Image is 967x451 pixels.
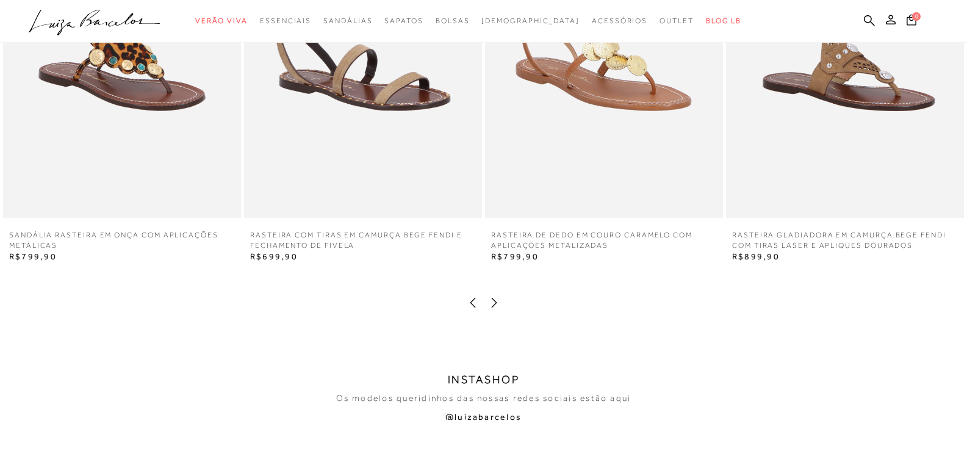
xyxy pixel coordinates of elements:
span: R$799,90 [491,251,539,261]
a: @luizabarcelos [445,411,522,423]
span: BLOG LB [706,16,741,25]
span: R$899,90 [732,251,780,261]
span: Essenciais [260,16,311,25]
span: Outlet [660,16,694,25]
a: noSubCategoriesText [481,10,580,32]
span: R$699,90 [250,251,298,261]
a: RASTEIRA DE DEDO EM COURO CARAMELO COM APLICAÇÕES METALIZADAS [485,230,723,251]
h2: INSTASHOP [448,373,520,387]
span: Verão Viva [195,16,248,25]
span: Sapatos [384,16,423,25]
span: R$799,90 [9,251,57,261]
a: noSubCategoriesText [436,10,470,32]
a: RASTEIRA GLADIADORA EM CAMURÇA BEGE FENDI COM TIRAS LASER E APLIQUES DOURADOS [726,230,964,251]
a: noSubCategoriesText [660,10,694,32]
a: noSubCategoriesText [195,10,248,32]
p: Os modelos queridinhos das nossas redes sociais estão aqui [336,392,631,405]
a: SANDÁLIA RASTEIRA EM ONÇA COM APLICAÇÕES METÁLICAS [3,230,241,251]
a: BLOG LB [706,10,741,32]
a: noSubCategoriesText [592,10,647,32]
span: Bolsas [436,16,470,25]
a: noSubCategoriesText [323,10,372,32]
span: Sandálias [323,16,372,25]
span: 0 [912,12,921,21]
button: 0 [903,13,920,30]
a: noSubCategoriesText [260,10,311,32]
span: [DEMOGRAPHIC_DATA] [481,16,580,25]
span: Acessórios [592,16,647,25]
a: noSubCategoriesText [384,10,423,32]
a: RASTEIRA COM TIRAS EM CAMURÇA BEGE FENDI E FECHAMENTO DE FIVELA [244,230,482,251]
